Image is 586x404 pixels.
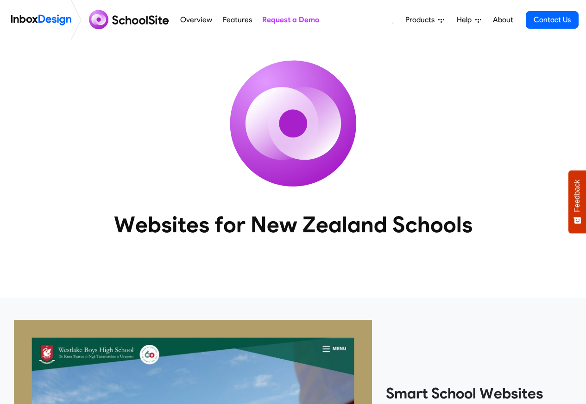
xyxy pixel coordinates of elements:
[526,11,579,29] a: Contact Us
[220,11,254,29] a: Features
[178,11,215,29] a: Overview
[259,11,321,29] a: Request a Demo
[85,9,175,31] img: schoolsite logo
[210,40,377,207] img: icon_schoolsite.svg
[457,14,475,25] span: Help
[73,211,513,238] heading: Websites for New Zealand Schools
[573,180,581,212] span: Feedback
[453,11,485,29] a: Help
[402,11,448,29] a: Products
[386,384,572,403] heading: Smart School Websites
[568,170,586,233] button: Feedback - Show survey
[405,14,438,25] span: Products
[490,11,516,29] a: About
